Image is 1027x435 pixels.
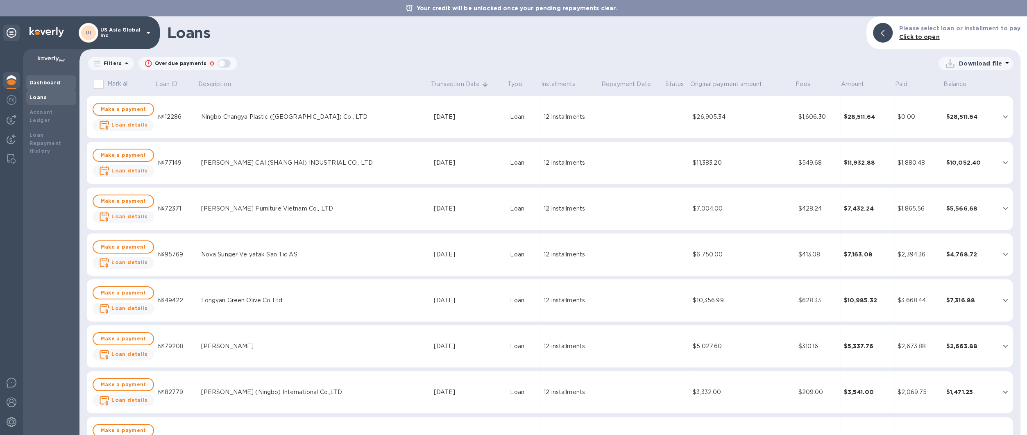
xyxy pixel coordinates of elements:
[898,296,940,305] div: $3,668.44
[138,57,237,70] button: Overdue payments0
[510,204,537,213] div: Loan
[841,80,864,88] p: Amount
[433,388,503,396] div: [DATE]
[946,342,991,350] div: $2,663.88
[946,388,991,396] div: $1,471.25
[544,250,597,259] div: 12 installments
[158,296,195,305] div: №49422
[690,80,773,88] span: Original payment amount
[798,250,837,259] div: $413.08
[100,242,147,252] span: Make a payment
[433,250,503,259] div: [DATE]
[29,79,61,86] b: Dashboard
[508,80,522,88] p: Type
[433,159,503,167] div: [DATE]
[93,211,154,223] button: Loan details
[693,113,791,121] div: $26,905.34
[93,303,154,315] button: Loan details
[29,27,64,37] img: Logo
[111,259,147,265] b: Loan details
[100,334,147,344] span: Make a payment
[107,79,129,88] p: Mark all
[999,111,1011,123] button: expand row
[544,388,597,396] div: 12 installments
[541,80,586,88] span: Installments
[898,113,940,121] div: $0.00
[93,103,154,116] button: Make a payment
[943,80,966,88] p: Balance
[201,113,427,121] div: Ningbo Changya Plastic ([GEOGRAPHIC_DATA]) Co., LTD
[510,113,537,121] div: Loan
[895,80,918,88] span: Paid
[843,296,891,304] div: $10,985.32
[898,204,940,213] div: $1,865.56
[431,80,480,88] p: Transaction Date
[841,80,875,88] span: Amount
[111,351,147,357] b: Loan details
[111,122,147,128] b: Loan details
[541,80,576,88] p: Installments
[29,94,47,100] b: Loans
[510,296,537,305] div: Loan
[93,165,154,177] button: Loan details
[796,80,821,88] span: Fees
[510,388,537,396] div: Loan
[898,159,940,167] div: $1,880.48
[201,204,427,213] div: [PERSON_NAME] Furniture Vietnam Co., LTD
[198,80,241,88] span: Description
[693,388,791,396] div: $3,332.00
[29,132,61,154] b: Loan Repayment History
[111,397,147,403] b: Loan details
[544,159,597,167] div: 12 installments
[93,349,154,360] button: Loan details
[690,80,762,88] p: Original payment amount
[544,204,597,213] div: 12 installments
[510,159,537,167] div: Loan
[158,388,195,396] div: №82779
[665,80,684,88] p: Status
[693,159,791,167] div: $11,383.20
[93,195,154,208] button: Make a payment
[93,240,154,254] button: Make a payment
[433,204,503,213] div: [DATE]
[693,204,791,213] div: $7,004.00
[3,25,20,41] div: Unpin categories
[100,60,122,67] p: Filters
[601,80,651,88] p: Repayment Date
[693,250,791,259] div: $6,750.00
[693,296,791,305] div: $10,356.99
[111,305,147,311] b: Loan details
[895,80,908,88] p: Paid
[510,250,537,259] div: Loan
[508,80,533,88] span: Type
[93,119,154,131] button: Loan details
[843,204,891,213] div: $7,432.24
[93,394,154,406] button: Loan details
[843,159,891,167] div: $11,932.88
[796,80,810,88] p: Fees
[544,342,597,351] div: 12 installments
[999,294,1011,306] button: expand row
[93,257,154,269] button: Loan details
[93,286,154,299] button: Make a payment
[158,204,195,213] div: №72371
[943,80,977,88] span: Balance
[433,296,503,305] div: [DATE]
[100,288,147,298] span: Make a payment
[100,104,147,114] span: Make a payment
[999,202,1011,215] button: expand row
[898,388,940,396] div: $2,069.75
[433,342,503,351] div: [DATE]
[999,386,1011,398] button: expand row
[155,60,206,67] p: Overdue payments
[899,25,1020,32] b: Please select loan or installment to pay
[544,113,597,121] div: 12 installments
[201,342,427,351] div: [PERSON_NAME]
[798,204,837,213] div: $428.24
[843,388,891,396] div: $3,541.00
[198,80,231,88] p: Description
[431,80,490,88] span: Transaction Date
[798,159,837,167] div: $549.68
[100,150,147,160] span: Make a payment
